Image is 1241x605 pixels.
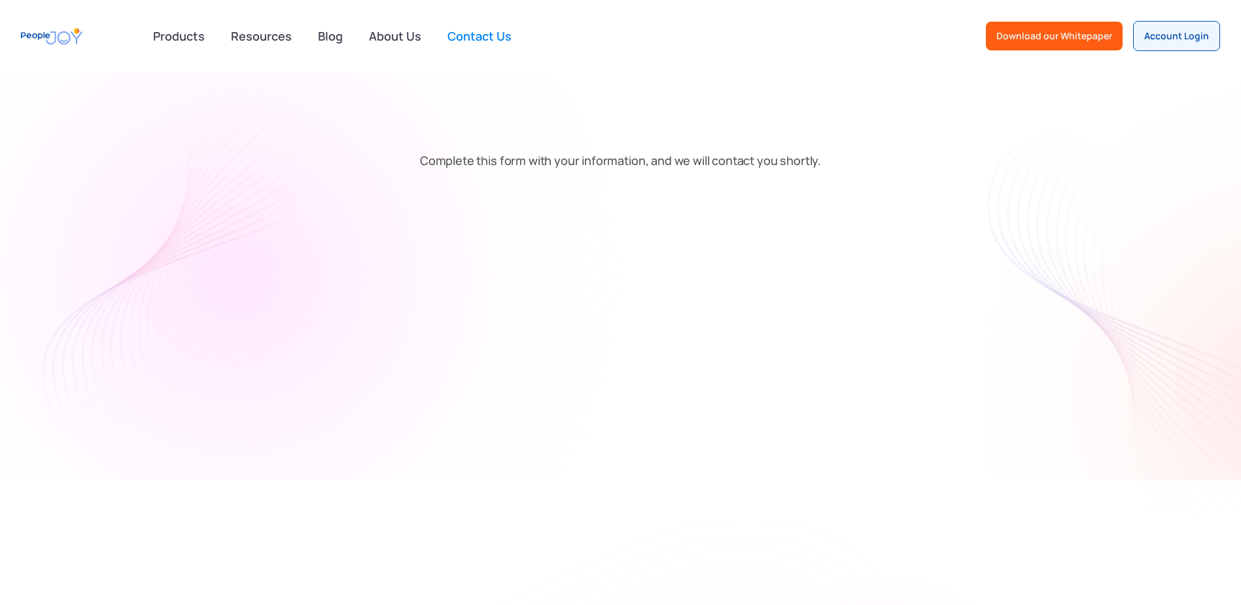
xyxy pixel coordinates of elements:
[21,22,82,51] a: home
[440,22,519,50] a: Contact Us
[996,29,1112,43] div: Download our Whitepaper
[223,22,300,50] a: Resources
[361,22,429,50] a: About Us
[145,23,213,49] div: Products
[1144,29,1209,43] div: Account Login
[1133,21,1220,51] a: Account Login
[986,22,1123,50] a: Download our Whitepaper
[420,151,821,170] p: Complete this form with your information, and we will contact you shortly.
[310,22,351,50] a: Blog
[804,72,1241,515] img: texture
